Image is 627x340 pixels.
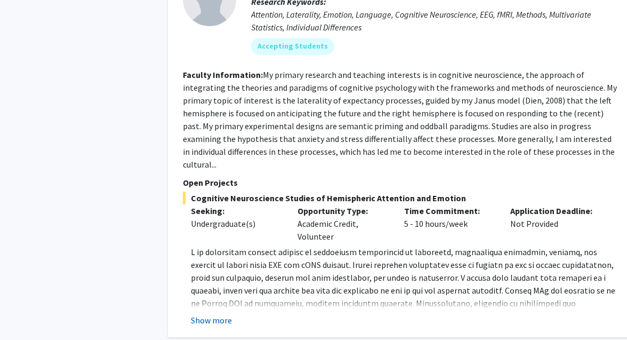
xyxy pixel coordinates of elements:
iframe: Chat [8,292,45,332]
p: Application Deadline: [510,204,601,217]
div: Undergraduate(s) [191,217,282,230]
button: Show more [191,314,232,327]
div: Academic Credit, Volunteer [290,204,396,243]
p: Opportunity Type: [298,204,388,217]
div: Not Provided [502,204,609,243]
p: Seeking: [191,204,282,217]
p: Open Projects [183,176,617,189]
mat-chip: Accepting Students [251,38,334,55]
p: Time Commitment: [404,204,495,217]
div: Attention, Laterality, Emotion, Language, Cognitive Neuroscience, EEG, fMRI, Methods, Multivariat... [251,8,617,34]
span: Cognitive Neuroscience Studies of Hemispheric Attention and Emotion [183,192,617,204]
div: 5 - 10 hours/week [396,204,503,243]
b: Faculty Information: [183,69,263,80]
fg-read-more: My primary research and teaching interests is in cognitive neuroscience, the approach of integrat... [183,69,617,170]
